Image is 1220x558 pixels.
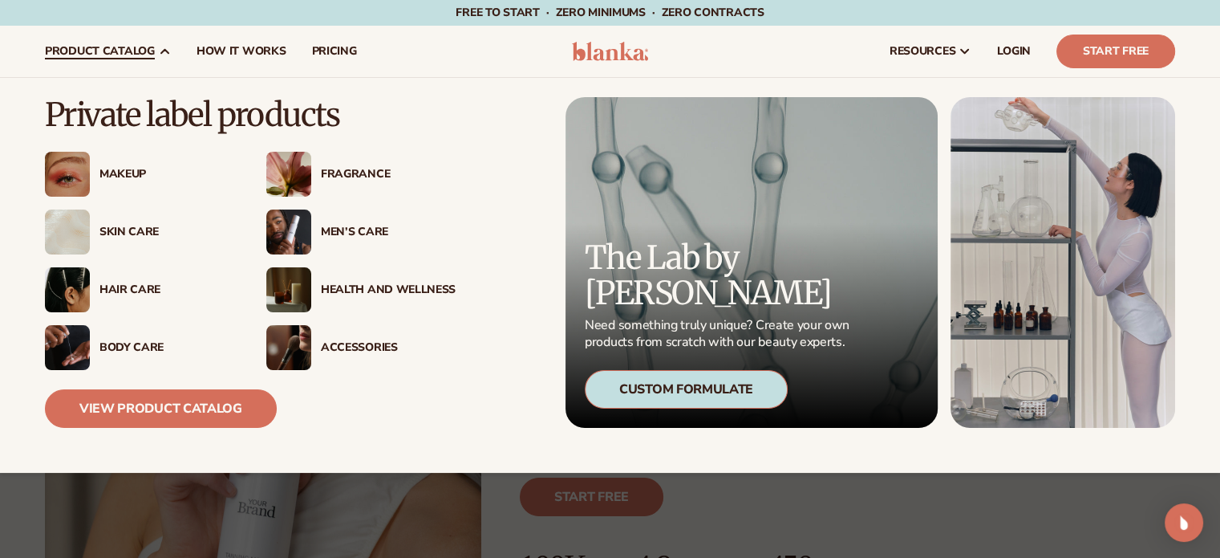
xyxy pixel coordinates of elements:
[45,325,234,370] a: Male hand applying moisturizer. Body Care
[877,26,984,77] a: resources
[45,210,90,255] img: Cream moisturizer swatch.
[321,226,456,239] div: Men’s Care
[99,283,234,297] div: Hair Care
[45,97,456,132] p: Private label products
[45,152,234,197] a: Female with glitter eye makeup. Makeup
[266,267,456,312] a: Candles and incense on table. Health And Wellness
[456,5,764,20] span: Free to start · ZERO minimums · ZERO contracts
[298,26,369,77] a: pricing
[984,26,1044,77] a: LOGIN
[32,26,184,77] a: product catalog
[99,341,234,355] div: Body Care
[45,325,90,370] img: Male hand applying moisturizer.
[197,45,286,58] span: How It Works
[45,152,90,197] img: Female with glitter eye makeup.
[99,226,234,239] div: Skin Care
[266,152,456,197] a: Pink blooming flower. Fragrance
[45,45,155,58] span: product catalog
[45,267,234,312] a: Female hair pulled back with clips. Hair Care
[266,325,311,370] img: Female with makeup brush.
[585,370,788,409] div: Custom Formulate
[266,267,311,312] img: Candles and incense on table.
[266,210,456,255] a: Male holding moisturizer bottle. Men’s Care
[997,45,1031,58] span: LOGIN
[45,267,90,312] img: Female hair pulled back with clips.
[321,283,456,297] div: Health And Wellness
[266,210,311,255] img: Male holding moisturizer bottle.
[45,210,234,255] a: Cream moisturizer swatch. Skin Care
[950,97,1175,428] img: Female in lab with equipment.
[565,97,938,428] a: Microscopic product formula. The Lab by [PERSON_NAME] Need something truly unique? Create your ow...
[266,325,456,370] a: Female with makeup brush. Accessories
[585,240,854,311] p: The Lab by [PERSON_NAME]
[585,317,854,351] p: Need something truly unique? Create your own products from scratch with our beauty experts.
[311,45,356,58] span: pricing
[890,45,955,58] span: resources
[321,341,456,355] div: Accessories
[321,168,456,181] div: Fragrance
[1056,35,1175,68] a: Start Free
[184,26,299,77] a: How It Works
[572,42,648,61] img: logo
[45,389,277,428] a: View Product Catalog
[266,152,311,197] img: Pink blooming flower.
[1165,503,1203,542] div: Open Intercom Messenger
[99,168,234,181] div: Makeup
